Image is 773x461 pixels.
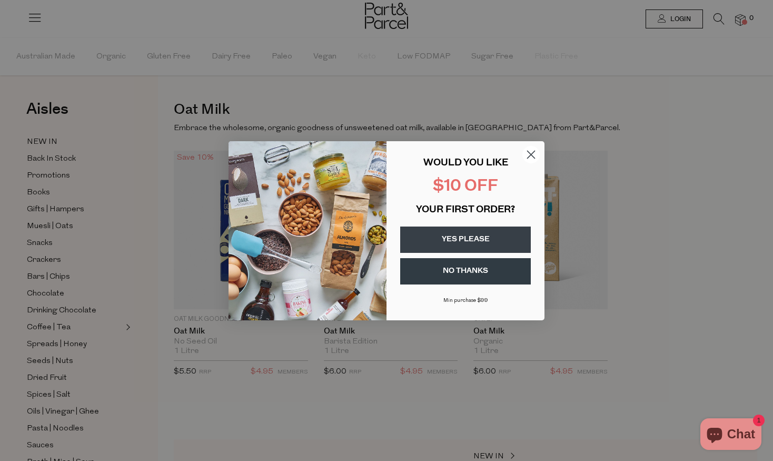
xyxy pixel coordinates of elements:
[522,145,540,164] button: Close dialog
[423,159,508,168] span: WOULD YOU LIKE
[443,298,488,303] span: Min purchase $99
[400,258,531,285] button: NO THANKS
[229,141,386,320] img: 43fba0fb-7538-40bc-babb-ffb1a4d097bc.jpeg
[697,418,765,453] inbox-online-store-chat: Shopify online store chat
[433,179,498,195] span: $10 OFF
[400,227,531,253] button: YES PLEASE
[416,205,515,215] span: YOUR FIRST ORDER?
